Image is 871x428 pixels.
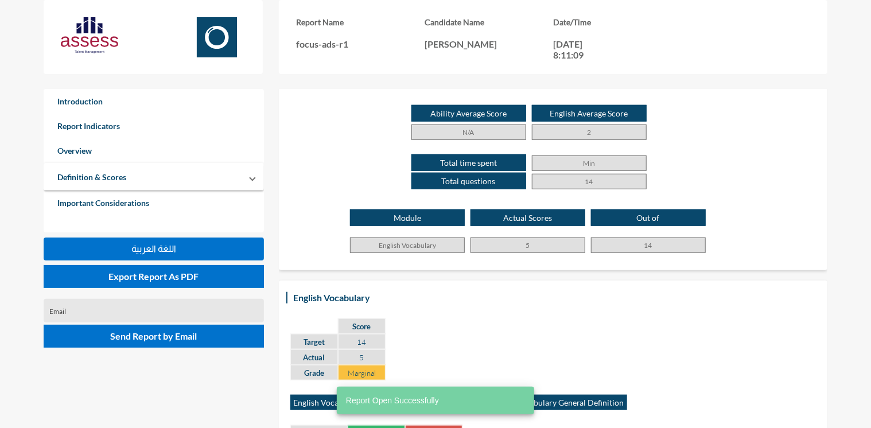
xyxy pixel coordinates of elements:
mat-expansion-panel-header: Definition & Scores [44,163,264,190]
span: Export Report As PDF [108,271,199,282]
img: Focus.svg [188,17,246,57]
a: Definition & Scores [44,165,140,189]
p: N/A [411,124,526,140]
p: 14 [532,174,647,189]
p: focus-ads-r1 [296,38,425,49]
p: English Average Score [532,105,647,122]
p: Total questions [411,173,526,189]
div: English Vocabulary in Details [290,395,400,410]
div: Grade [290,365,338,380]
p: 5 [338,349,386,365]
img: AssessLogoo.svg [61,17,118,53]
p: Min [532,155,647,171]
a: Introduction [44,89,264,114]
p: Total time spent [411,154,526,171]
div: Marginal [338,365,386,380]
span: اللغة العربية [131,244,176,254]
p: Actual Scores [471,209,585,226]
div: English Vocabulary [290,289,373,306]
p: [PERSON_NAME] [425,38,553,49]
a: Overview [44,138,264,163]
h3: Report Name [296,17,425,27]
p: Out of [591,209,706,226]
p: 14 [591,238,706,253]
p: 14 [338,334,386,349]
button: Send Report by Email [44,325,264,348]
button: Export Report As PDF [44,265,264,288]
p: [DATE] 8:11:09 [553,38,605,60]
p: Score [338,318,386,334]
p: Module [350,209,465,226]
div: English Vocabulary General Definition [485,395,627,410]
button: اللغة العربية [44,238,264,260]
h3: Date/Time [553,17,682,27]
p: 2 [532,124,647,140]
p: Ability Average Score [411,105,526,122]
p: 5 [471,238,585,253]
a: Important Considerations [44,190,264,215]
p: Actual [290,349,338,365]
p: Target [290,334,338,349]
a: Report Indicators [44,114,264,138]
span: Send Report by Email [110,330,197,341]
span: Report Open Successfully [346,395,439,406]
h3: Candidate Name [425,17,553,27]
p: English Vocabulary [350,238,465,253]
